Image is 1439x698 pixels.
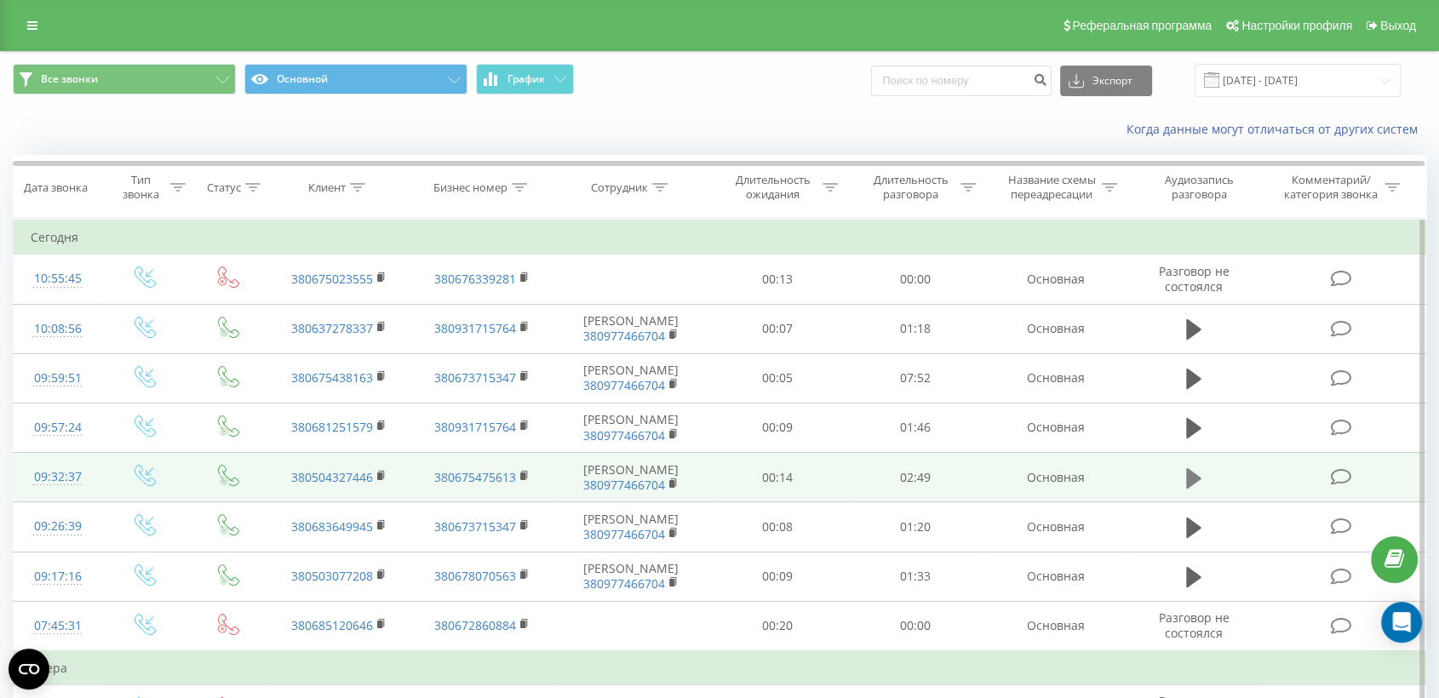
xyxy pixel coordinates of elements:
a: 380673715347 [434,518,516,535]
td: 00:05 [708,353,846,403]
div: Комментарий/категория звонка [1281,173,1380,202]
div: Open Intercom Messenger [1381,602,1422,643]
td: [PERSON_NAME] [553,453,708,502]
a: 380931715764 [434,419,516,435]
td: [PERSON_NAME] [553,304,708,353]
button: Open CMP widget [9,649,49,689]
div: Дата звонка [24,180,88,195]
td: 00:09 [708,552,846,601]
span: Разговор не состоялся [1158,609,1229,641]
a: 380504327446 [291,469,373,485]
td: 01:46 [846,403,984,452]
div: Длительность ожидания [727,173,818,202]
td: 02:49 [846,453,984,502]
td: Вчера [14,651,1426,685]
td: 00:00 [846,601,984,651]
div: 10:55:45 [31,262,84,295]
div: Тип звонка [117,173,166,202]
a: 380931715764 [434,320,516,336]
td: [PERSON_NAME] [553,403,708,452]
td: 00:08 [708,502,846,552]
a: 380637278337 [291,320,373,336]
span: Выход [1380,19,1416,32]
a: 380675475613 [434,469,516,485]
td: Основная [984,453,1127,502]
a: 380673715347 [434,369,516,386]
input: Поиск по номеру [871,66,1052,96]
div: 09:59:51 [31,362,84,395]
a: 380675023555 [291,271,373,287]
td: Основная [984,304,1127,353]
button: Экспорт [1060,66,1152,96]
td: [PERSON_NAME] [553,552,708,601]
div: 09:26:39 [31,510,84,543]
a: 380672860884 [434,617,516,633]
a: 380503077208 [291,568,373,584]
td: Основная [984,601,1127,651]
span: График [507,73,545,85]
td: 01:18 [846,304,984,353]
a: 380683649945 [291,518,373,535]
a: 380676339281 [434,271,516,287]
td: 01:20 [846,502,984,552]
a: 380977466704 [583,526,665,542]
td: Основная [984,502,1127,552]
td: 00:00 [846,255,984,304]
a: 380675438163 [291,369,373,386]
div: 07:45:31 [31,609,84,643]
button: График [476,64,574,94]
td: Основная [984,552,1127,601]
div: 09:32:37 [31,461,84,494]
div: 09:17:16 [31,560,84,593]
td: 07:52 [846,353,984,403]
a: 380685120646 [291,617,373,633]
td: Основная [984,403,1127,452]
div: Название схемы переадресации [1006,173,1098,202]
td: 00:20 [708,601,846,651]
td: 01:33 [846,552,984,601]
div: Статус [207,180,241,195]
td: Сегодня [14,220,1426,255]
span: Реферальная программа [1072,19,1212,32]
td: 00:09 [708,403,846,452]
div: 09:57:24 [31,411,84,444]
a: 380678070563 [434,568,516,584]
a: 380977466704 [583,328,665,344]
div: Клиент [308,180,346,195]
td: 00:13 [708,255,846,304]
button: Основной [244,64,467,94]
td: 00:14 [708,453,846,502]
span: Настройки профиля [1241,19,1352,32]
div: Аудиозапись разговора [1144,173,1255,202]
a: 380681251579 [291,419,373,435]
td: Основная [984,255,1127,304]
button: Все звонки [13,64,236,94]
a: 380977466704 [583,427,665,443]
a: 380977466704 [583,575,665,592]
a: Когда данные могут отличаться от других систем [1127,121,1426,137]
td: [PERSON_NAME] [553,353,708,403]
span: Разговор не состоялся [1158,263,1229,295]
div: Сотрудник [591,180,648,195]
div: Длительность разговора [865,173,956,202]
span: Все звонки [41,72,98,86]
div: Бизнес номер [433,180,507,195]
div: 10:08:56 [31,312,84,346]
a: 380977466704 [583,477,665,493]
td: 00:07 [708,304,846,353]
td: Основная [984,353,1127,403]
a: 380977466704 [583,377,665,393]
td: [PERSON_NAME] [553,502,708,552]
